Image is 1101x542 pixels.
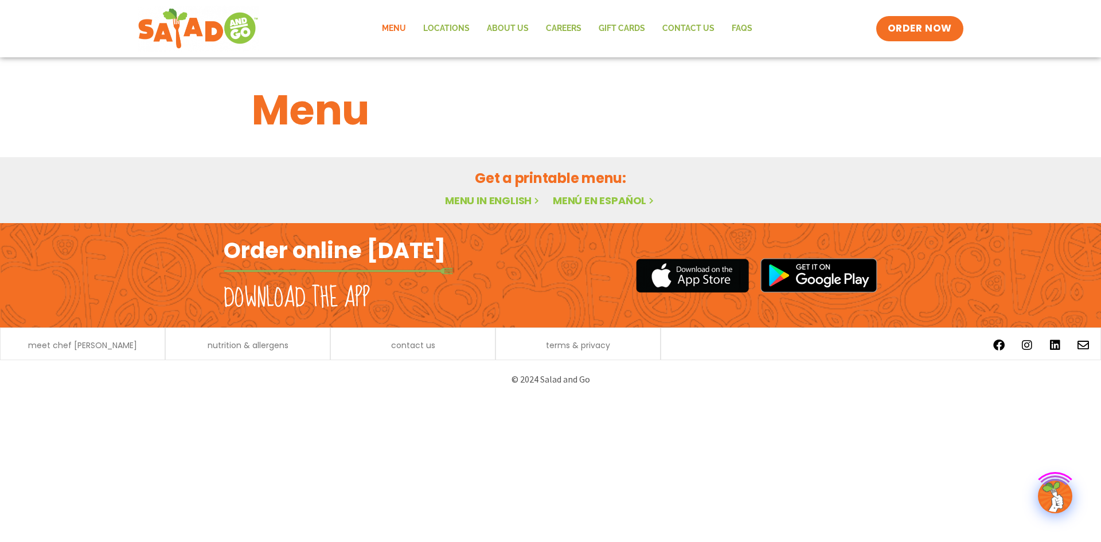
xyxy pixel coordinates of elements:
[229,372,872,387] p: © 2024 Salad and Go
[373,15,415,42] a: Menu
[224,282,370,314] h2: Download the app
[138,6,259,52] img: new-SAG-logo-768×292
[760,258,877,293] img: google_play
[876,16,963,41] a: ORDER NOW
[373,15,761,42] nav: Menu
[553,193,656,208] a: Menú en español
[224,236,446,264] h2: Order online [DATE]
[590,15,654,42] a: GIFT CARDS
[391,341,435,349] a: contact us
[537,15,590,42] a: Careers
[208,341,288,349] a: nutrition & allergens
[252,168,849,188] h2: Get a printable menu:
[445,193,541,208] a: Menu in English
[636,257,749,294] img: appstore
[224,268,453,274] img: fork
[723,15,761,42] a: FAQs
[28,341,137,349] a: meet chef [PERSON_NAME]
[888,22,952,36] span: ORDER NOW
[252,79,849,141] h1: Menu
[415,15,478,42] a: Locations
[478,15,537,42] a: About Us
[546,341,610,349] a: terms & privacy
[654,15,723,42] a: Contact Us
